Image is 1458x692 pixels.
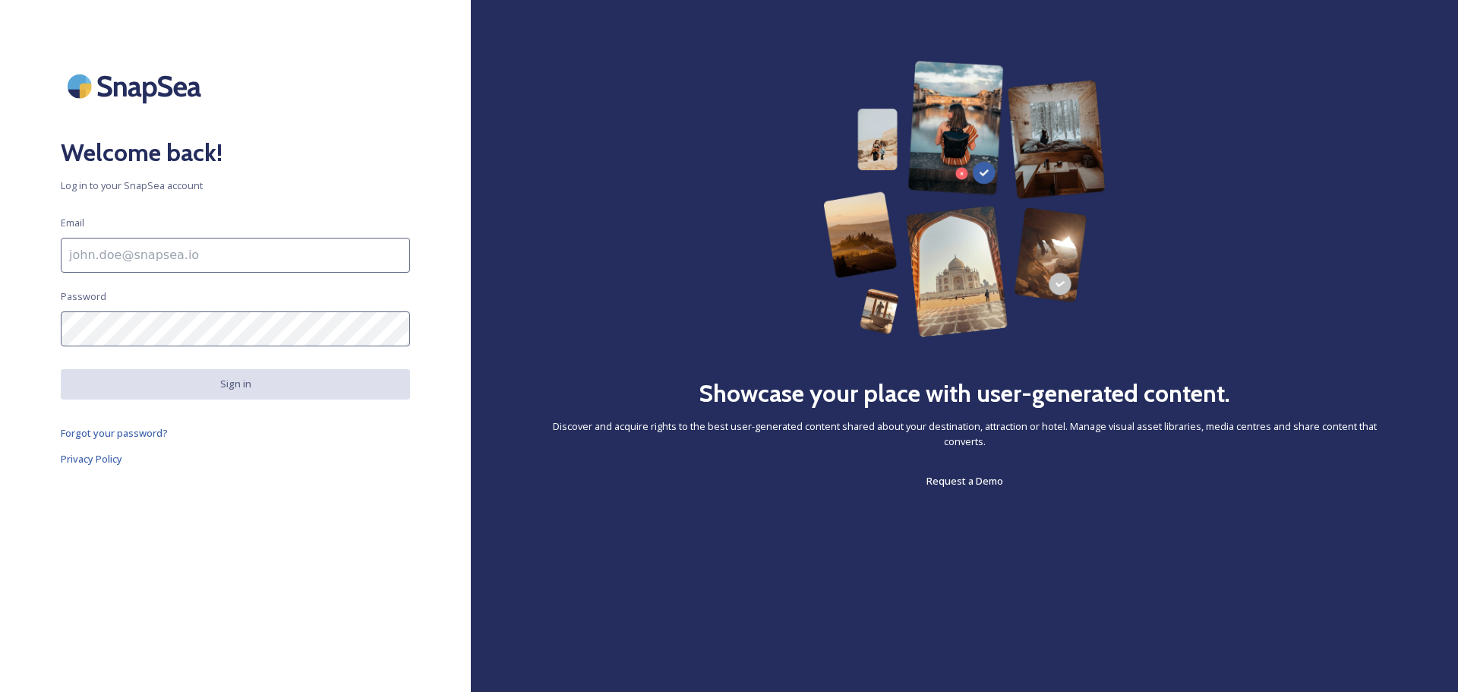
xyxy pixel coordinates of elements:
[61,450,410,468] a: Privacy Policy
[926,472,1003,490] a: Request a Demo
[926,474,1003,488] span: Request a Demo
[61,426,168,440] span: Forgot your password?
[532,419,1397,448] span: Discover and acquire rights to the best user-generated content shared about your destination, att...
[61,179,410,193] span: Log in to your SnapSea account
[61,216,84,230] span: Email
[61,61,213,112] img: SnapSea Logo
[61,289,106,304] span: Password
[61,238,410,273] input: john.doe@snapsea.io
[61,424,410,442] a: Forgot your password?
[61,452,122,466] span: Privacy Policy
[61,369,410,399] button: Sign in
[61,134,410,171] h2: Welcome back!
[699,375,1230,412] h2: Showcase your place with user-generated content.
[823,61,1106,337] img: 63b42ca75bacad526042e722_Group%20154-p-800.png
